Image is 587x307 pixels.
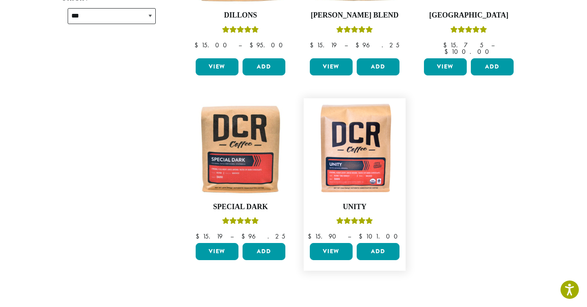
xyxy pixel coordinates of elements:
[310,41,317,49] span: $
[308,232,315,241] span: $
[359,232,402,241] bdi: 101.00
[491,41,494,49] span: –
[344,41,348,49] span: –
[443,41,450,49] span: $
[243,243,285,260] button: Add
[310,243,353,260] a: View
[310,41,337,49] bdi: 15.19
[310,58,353,75] a: View
[194,102,287,196] img: Special-Dark-12oz-300x300.jpg
[194,41,201,49] span: $
[194,203,287,212] h4: Special Dark
[241,232,285,241] bdi: 96.25
[355,41,362,49] span: $
[348,232,351,241] span: –
[336,25,373,37] div: Rated 4.67 out of 5
[355,41,399,49] bdi: 96.25
[196,243,238,260] a: View
[357,243,399,260] button: Add
[444,47,493,56] bdi: 100.00
[196,232,223,241] bdi: 15.19
[196,232,203,241] span: $
[249,41,256,49] span: $
[243,58,285,75] button: Add
[308,11,402,20] h4: [PERSON_NAME] Blend
[222,25,259,37] div: Rated 5.00 out of 5
[196,58,238,75] a: View
[308,102,402,240] a: UnityRated 5.00 out of 5
[238,41,242,49] span: –
[308,102,402,196] img: DCR-Unity-Coffee-Bag-300x300.png
[61,5,159,34] div: Origin
[359,232,366,241] span: $
[308,232,340,241] bdi: 15.90
[444,47,451,56] span: $
[249,41,287,49] bdi: 95.00
[194,11,287,20] h4: Dillons
[336,216,373,228] div: Rated 5.00 out of 5
[424,58,467,75] a: View
[241,232,248,241] span: $
[443,41,483,49] bdi: 15.75
[194,102,287,240] a: Special DarkRated 5.00 out of 5
[357,58,399,75] button: Add
[308,203,402,212] h4: Unity
[471,58,514,75] button: Add
[230,232,234,241] span: –
[194,41,231,49] bdi: 15.00
[450,25,487,37] div: Rated 4.83 out of 5
[422,11,516,20] h4: [GEOGRAPHIC_DATA]
[222,216,259,228] div: Rated 5.00 out of 5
